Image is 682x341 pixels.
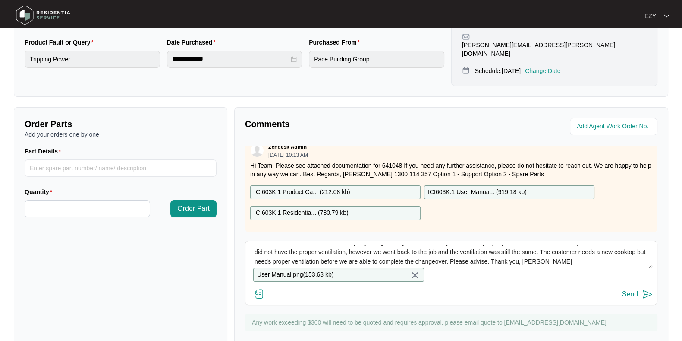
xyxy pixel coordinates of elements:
[25,51,160,68] input: Product Fault or Query
[245,118,445,130] p: Comments
[25,159,217,177] input: Part Details
[462,67,470,74] img: map-pin
[172,54,289,64] input: Date Purchased
[252,318,653,327] p: Any work exceeding $300 will need to be quoted and requires approval, please email quote to [EMAI...
[254,188,350,197] p: ICI603K.1 Product Ca... ( 212.08 kb )
[622,289,653,300] button: Send
[251,144,264,157] img: user.svg
[25,147,65,156] label: Part Details
[170,200,217,217] button: Order Part
[268,153,308,158] p: [DATE] 10:13 AM
[462,33,470,41] img: map-pin
[644,12,656,20] p: EZY
[642,289,653,300] img: send-icon.svg
[25,201,150,217] input: Quantity
[167,38,219,47] label: Date Purchased
[254,208,349,218] p: ICI603K.1 Residentia... ( 780.79 kb )
[664,14,669,18] img: dropdown arrow
[268,143,307,150] p: Zendesk Admin
[250,245,653,268] textarea: Hi team, our technician attended this job [DATE] although he has already been to the property on ...
[25,118,217,130] p: Order Parts
[25,188,56,196] label: Quantity
[25,130,217,139] p: Add your orders one by one
[577,121,652,132] input: Add Agent Work Order No.
[462,41,647,58] p: [PERSON_NAME][EMAIL_ADDRESS][PERSON_NAME][DOMAIN_NAME]
[257,270,333,280] p: User Manual.png ( 153.63 kb )
[410,270,420,280] img: close
[25,38,97,47] label: Product Fault or Query
[309,51,444,68] input: Purchased From
[13,2,73,28] img: residentia service logo
[177,204,210,214] span: Order Part
[309,38,363,47] label: Purchased From
[622,290,638,298] div: Send
[250,161,652,178] p: Hi Team, Please see attached documentation for 641048 If you need any further assistance, please ...
[254,289,264,299] img: file-attachment-doc.svg
[428,188,527,197] p: ICI603K.1 User Manua... ( 919.18 kb )
[475,67,521,75] p: Schedule: [DATE]
[525,67,561,75] p: Change Date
